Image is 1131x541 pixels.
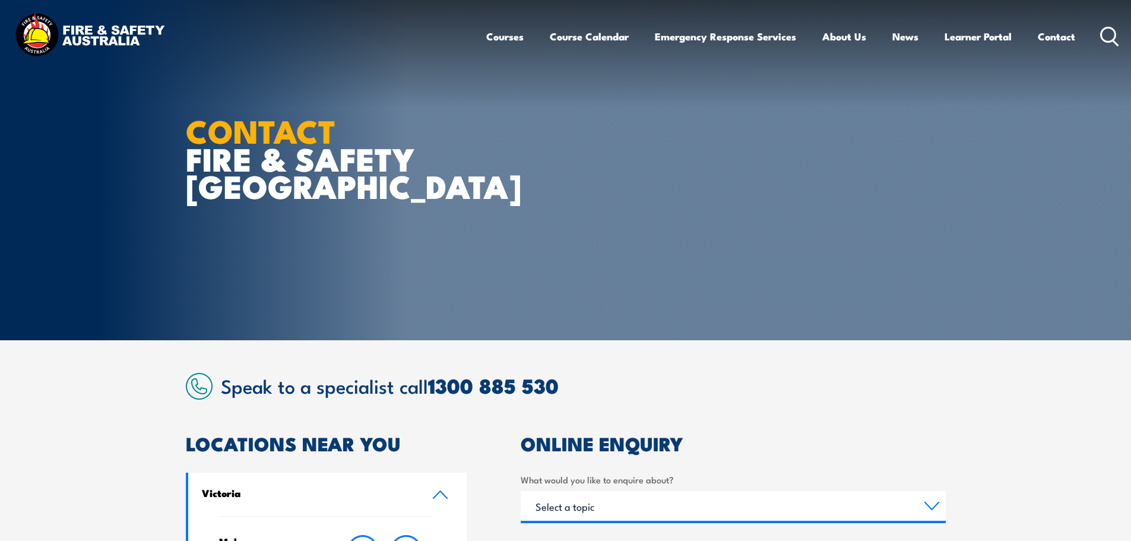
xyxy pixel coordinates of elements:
h2: ONLINE ENQUIRY [521,435,946,451]
a: Learner Portal [945,21,1012,52]
a: Course Calendar [550,21,629,52]
a: News [892,21,918,52]
strong: CONTACT [186,105,336,154]
a: Courses [486,21,524,52]
label: What would you like to enquire about? [521,473,946,486]
a: Emergency Response Services [655,21,796,52]
a: About Us [822,21,866,52]
h1: FIRE & SAFETY [GEOGRAPHIC_DATA] [186,116,479,200]
a: Victoria [188,473,467,516]
h4: Victoria [202,486,414,499]
h2: LOCATIONS NEAR YOU [186,435,467,451]
h2: Speak to a specialist call [221,375,946,396]
a: 1300 885 530 [428,369,559,401]
a: Contact [1038,21,1075,52]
